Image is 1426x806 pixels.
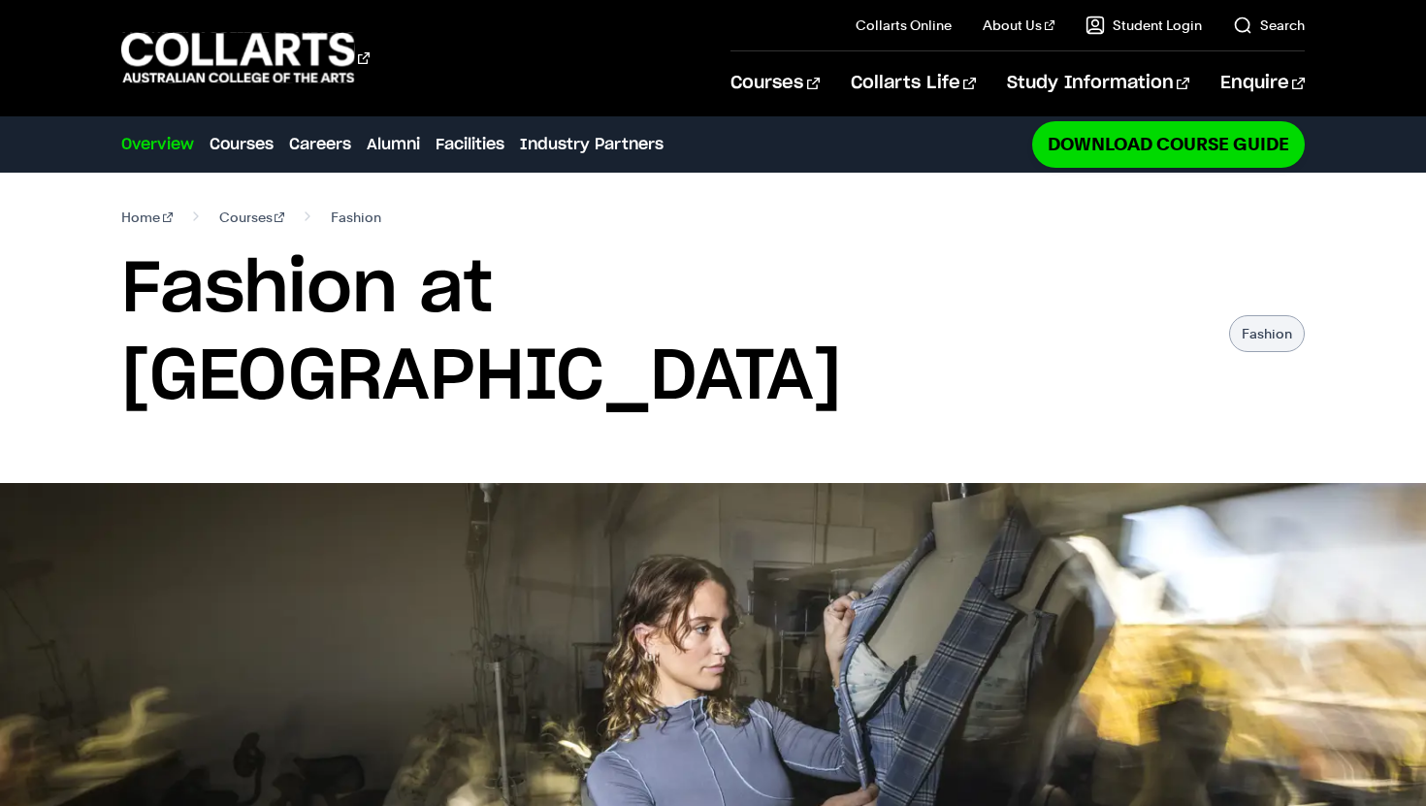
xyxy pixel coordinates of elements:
a: Student Login [1086,16,1202,35]
h1: Fashion at [GEOGRAPHIC_DATA] [121,246,1210,421]
a: Courses [219,204,285,231]
a: Collarts Life [851,51,976,115]
a: Collarts Online [856,16,952,35]
a: Courses [210,133,274,156]
a: Industry Partners [520,133,664,156]
a: Download Course Guide [1032,121,1305,167]
a: Courses [730,51,819,115]
span: Fashion [331,204,381,231]
a: Study Information [1007,51,1189,115]
a: About Us [983,16,1054,35]
a: Enquire [1220,51,1305,115]
div: Go to homepage [121,30,370,85]
a: Facilities [436,133,504,156]
a: Search [1233,16,1305,35]
a: Careers [289,133,351,156]
a: Alumni [367,133,420,156]
a: Home [121,204,173,231]
a: Overview [121,133,194,156]
p: Fashion [1229,315,1305,352]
